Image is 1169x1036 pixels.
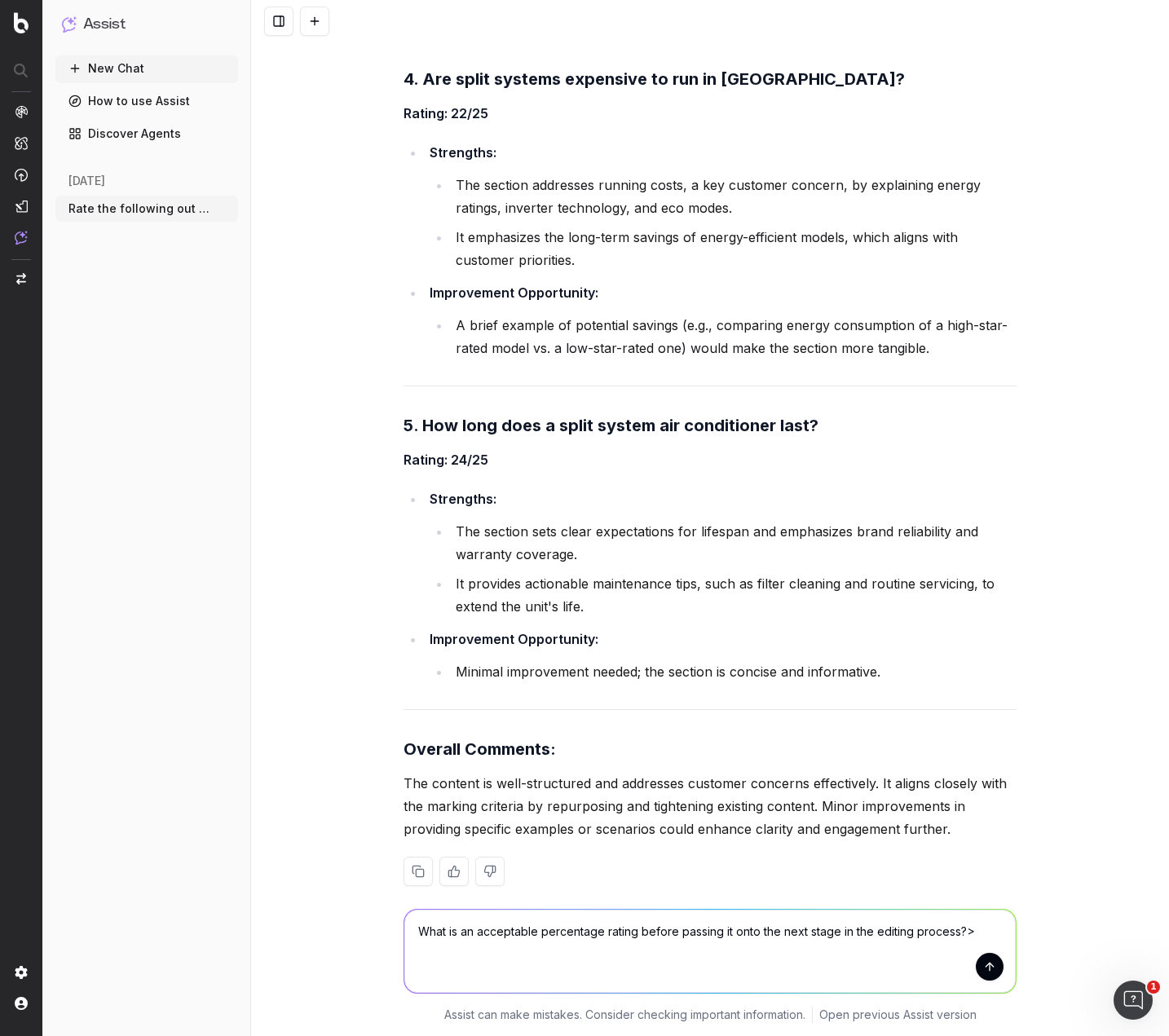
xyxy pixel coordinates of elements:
[62,16,77,32] img: Assist
[68,201,212,217] span: Rate the following out of 100%: Is a spl
[404,452,488,468] strong: Rating: 24/25
[16,273,26,284] img: Switch project
[404,69,905,89] strong: 4. Are split systems expensive to run in [GEOGRAPHIC_DATA]?
[83,13,126,36] h1: Assist
[15,168,28,182] img: Activation
[404,910,1016,993] textarea: What is an acceptable percentage rating before passing it onto the next stage in the editing proc...
[430,631,598,647] strong: Improvement Opportunity:
[15,231,28,245] img: Assist
[15,136,28,150] img: Intelligence
[55,55,238,82] button: New Chat
[451,660,1017,683] li: Minimal improvement needed; the section is concise and informative.
[62,13,232,36] button: Assist
[404,739,556,759] strong: Overall Comments:
[1147,981,1160,994] span: 1
[15,966,28,979] img: Setting
[444,1007,805,1023] p: Assist can make mistakes. Consider checking important information.
[451,226,1017,271] li: It emphasizes the long-term savings of energy-efficient models, which aligns with customer priori...
[451,520,1017,566] li: The section sets clear expectations for lifespan and emphasizes brand reliability and warranty co...
[15,997,28,1010] img: My account
[451,572,1017,618] li: It provides actionable maintenance tips, such as filter cleaning and routine servicing, to extend...
[55,88,238,114] a: How to use Assist
[404,416,818,435] strong: 5. How long does a split system air conditioner last?
[15,105,28,118] img: Analytics
[1114,981,1153,1020] iframe: Intercom live chat
[430,491,496,507] strong: Strengths:
[430,144,496,161] strong: Strengths:
[430,284,598,301] strong: Improvement Opportunity:
[819,1007,977,1023] a: Open previous Assist version
[14,12,29,33] img: Botify logo
[404,772,1017,840] p: The content is well-structured and addresses customer concerns effectively. It aligns closely wit...
[451,174,1017,219] li: The section addresses running costs, a key customer concern, by explaining energy ratings, invert...
[55,196,238,222] button: Rate the following out of 100%: Is a spl
[15,200,28,213] img: Studio
[55,121,238,147] a: Discover Agents
[68,173,105,189] span: [DATE]
[404,105,488,121] strong: Rating: 22/25
[451,314,1017,359] li: A brief example of potential savings (e.g., comparing energy consumption of a high-star-rated mod...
